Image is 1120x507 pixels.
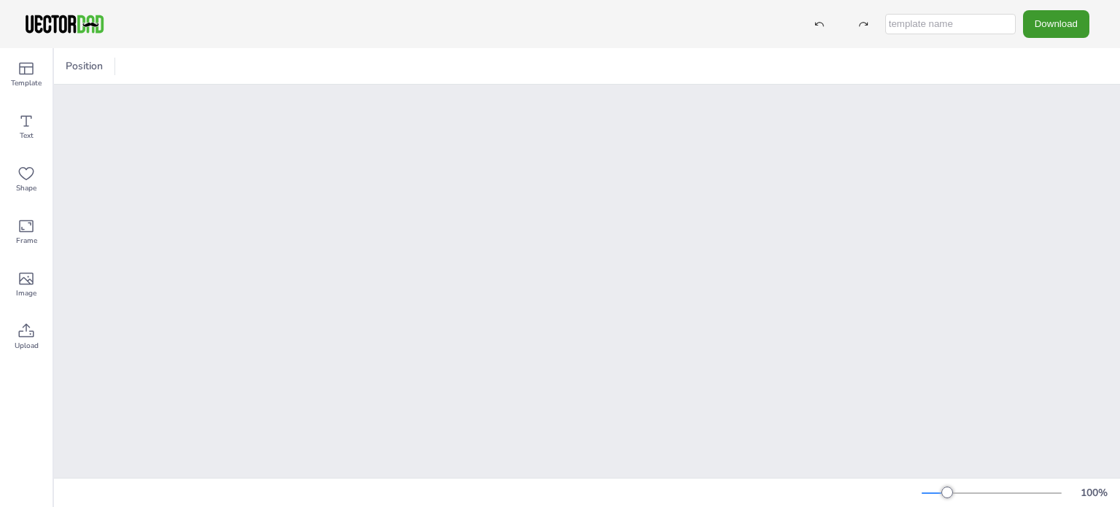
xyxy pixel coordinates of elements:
[885,14,1016,34] input: template name
[15,340,39,352] span: Upload
[1023,10,1089,37] button: Download
[16,235,37,247] span: Frame
[16,182,36,194] span: Shape
[1076,486,1111,500] div: 100 %
[23,13,106,35] img: VectorDad-1.png
[63,59,106,73] span: Position
[11,77,42,89] span: Template
[16,287,36,299] span: Image
[20,130,34,142] span: Text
